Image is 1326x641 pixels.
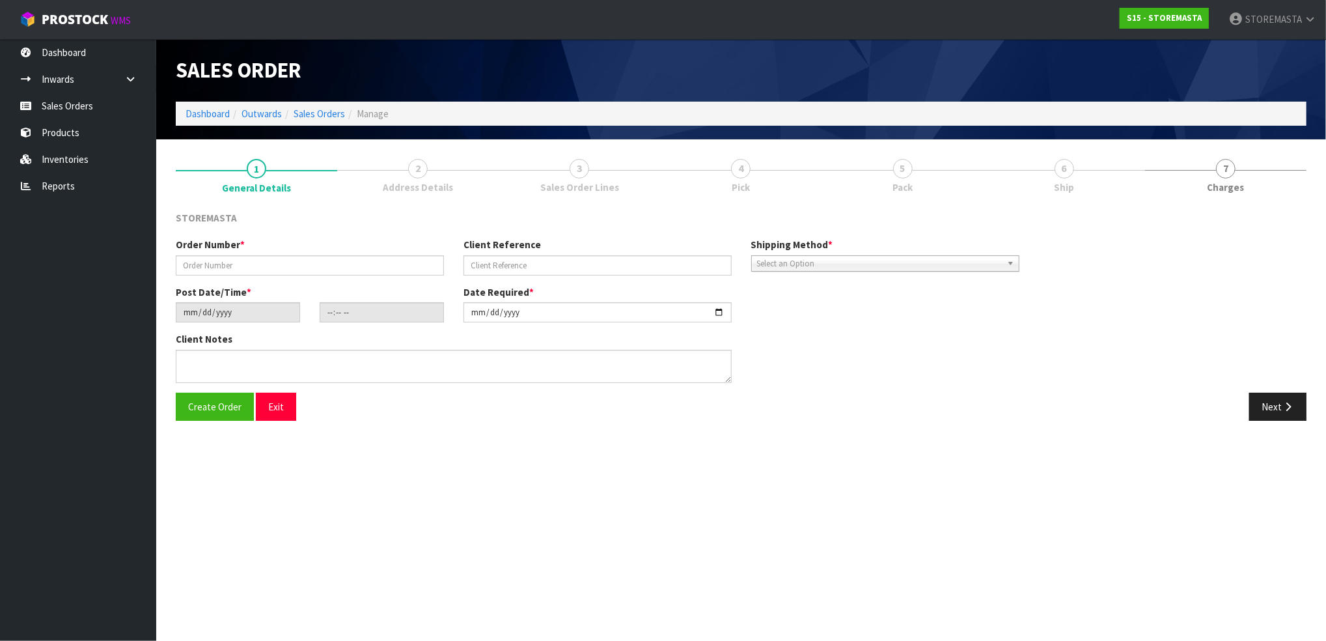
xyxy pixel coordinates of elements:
label: Post Date/Time [176,285,251,299]
span: Create Order [188,401,242,413]
strong: S15 - STOREMASTA [1127,12,1202,23]
span: Select an Option [757,256,1002,272]
span: 5 [893,159,913,178]
span: 3 [570,159,589,178]
input: Order Number [176,255,444,276]
small: WMS [111,14,131,27]
span: General Details [222,181,292,195]
span: STOREMASTA [1245,13,1302,25]
input: Client Reference [463,255,732,276]
span: ProStock [42,11,108,28]
label: Order Number [176,238,245,251]
a: Outwards [242,107,282,120]
span: Manage [357,107,389,120]
a: Dashboard [186,107,230,120]
label: Date Required [463,285,534,299]
span: 2 [408,159,428,178]
span: 7 [1216,159,1236,178]
span: 6 [1055,159,1074,178]
span: Charges [1207,180,1244,194]
span: General Details [176,201,1306,431]
a: Sales Orders [294,107,345,120]
span: Pack [892,180,913,194]
span: Address Details [383,180,453,194]
button: Exit [256,393,296,421]
img: cube-alt.png [20,11,36,27]
span: Pick [732,180,750,194]
span: 1 [247,159,266,178]
span: Sales Order [176,57,301,83]
label: Client Reference [463,238,541,251]
span: Ship [1054,180,1074,194]
button: Next [1249,393,1306,421]
button: Create Order [176,393,254,421]
span: STOREMASTA [176,212,237,224]
label: Client Notes [176,332,232,346]
label: Shipping Method [751,238,833,251]
span: Sales Order Lines [540,180,619,194]
span: 4 [731,159,751,178]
